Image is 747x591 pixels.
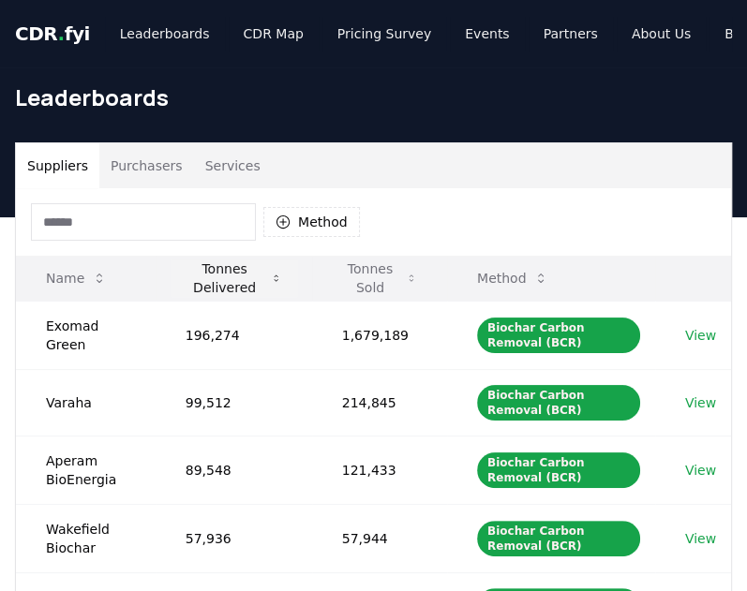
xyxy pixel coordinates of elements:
a: About Us [617,17,706,51]
td: Exomad Green [16,301,156,369]
td: 121,433 [312,436,447,504]
td: 99,512 [156,369,312,436]
a: View [685,529,716,548]
td: Varaha [16,369,156,436]
td: 89,548 [156,436,312,504]
button: Method [462,259,564,297]
td: Wakefield Biochar [16,504,156,572]
h1: Leaderboards [15,82,732,112]
a: View [685,393,716,412]
a: CDR Map [229,17,319,51]
button: Method [263,207,360,237]
a: Events [450,17,524,51]
div: Biochar Carbon Removal (BCR) [477,385,640,421]
td: Aperam BioEnergia [16,436,156,504]
a: Leaderboards [105,17,225,51]
a: Pricing Survey [322,17,446,51]
div: Biochar Carbon Removal (BCR) [477,452,640,488]
button: Name [31,259,122,297]
button: Services [194,143,272,188]
button: Tonnes Sold [327,259,432,297]
a: View [685,326,716,345]
span: . [58,22,65,45]
button: Suppliers [16,143,99,188]
div: Biochar Carbon Removal (BCR) [477,318,640,353]
button: Purchasers [99,143,194,188]
td: 57,936 [156,504,312,572]
td: 214,845 [312,369,447,436]
td: 1,679,189 [312,301,447,369]
span: CDR fyi [15,22,90,45]
a: View [685,461,716,480]
a: CDR.fyi [15,21,90,47]
button: Tonnes Delivered [171,259,297,297]
td: 57,944 [312,504,447,572]
a: Partners [529,17,613,51]
div: Biochar Carbon Removal (BCR) [477,521,640,556]
td: 196,274 [156,301,312,369]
